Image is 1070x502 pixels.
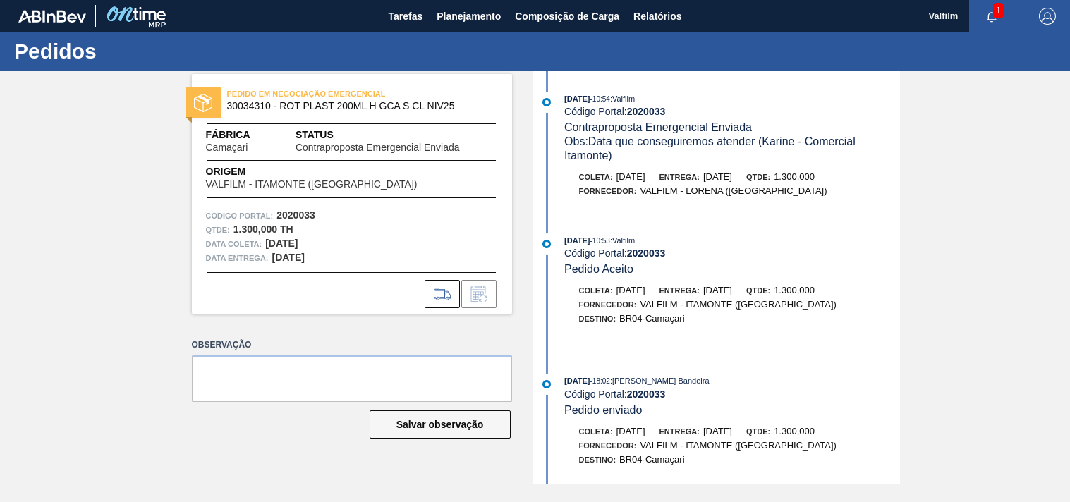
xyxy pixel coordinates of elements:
[206,128,293,142] span: Fábrica
[610,94,635,103] span: : Valfilm
[296,142,460,153] span: Contraproposta Emergencial Enviada
[640,299,837,310] span: VALFILM - ITAMONTE ([GEOGRAPHIC_DATA])
[659,173,700,181] span: Entrega:
[564,135,858,161] span: Obs: Data que conseguiremos atender (Karine - Comercial Itamonte)
[579,173,613,181] span: Coleta:
[542,98,551,106] img: atual
[640,185,827,196] span: VALFILM - LORENA ([GEOGRAPHIC_DATA])
[206,223,230,237] span: Qtde :
[659,286,700,295] span: Entrega:
[370,410,511,439] button: Salvar observação
[18,10,86,23] img: TNhmsLtSVTkK8tSr43FrP2fwEKptu5GPRR3wAAAABJRU5ErkJggg==
[640,440,837,451] span: VALFILM - ITAMONTE ([GEOGRAPHIC_DATA])
[590,377,610,385] span: - 18:02
[272,252,305,263] strong: [DATE]
[206,237,262,251] span: Data coleta:
[627,388,666,400] strong: 2020033
[627,106,666,117] strong: 2020033
[627,247,666,259] strong: 2020033
[774,285,815,295] span: 1.300,000
[579,187,637,195] span: Fornecedor:
[542,240,551,248] img: atual
[14,43,265,59] h1: Pedidos
[746,286,770,295] span: Qtde:
[659,427,700,436] span: Entrega:
[616,426,645,436] span: [DATE]
[610,376,710,385] span: : [PERSON_NAME] Bandeira
[579,455,616,464] span: Destino:
[206,179,418,190] span: VALFILM - ITAMONTE ([GEOGRAPHIC_DATA])
[579,286,613,295] span: Coleta:
[296,128,498,142] span: Status
[194,94,212,112] img: status
[206,209,274,223] span: Código Portal:
[1039,8,1056,25] img: Logout
[564,106,899,117] div: Código Portal:
[233,224,293,235] strong: 1.300,000 TH
[969,6,1014,26] button: Notificações
[703,171,732,182] span: [DATE]
[564,263,633,275] span: Pedido Aceito
[633,8,681,25] span: Relatórios
[590,237,610,245] span: - 10:53
[265,238,298,249] strong: [DATE]
[227,87,425,101] span: PEDIDO EM NEGOCIAÇÃO EMERGENCIAL
[616,171,645,182] span: [DATE]
[579,427,613,436] span: Coleta:
[610,236,635,245] span: : Valfilm
[746,427,770,436] span: Qtde:
[437,8,501,25] span: Planejamento
[564,236,590,245] span: [DATE]
[227,101,483,111] span: 30034310 - ROT PLAST 200ML H GCA S CL NIV25
[192,335,512,355] label: Observação
[564,94,590,103] span: [DATE]
[619,313,684,324] span: BR04-Camaçari
[564,247,899,259] div: Código Portal:
[616,285,645,295] span: [DATE]
[206,142,248,153] span: Camaçari
[579,314,616,323] span: Destino:
[564,404,642,416] span: Pedido enviado
[774,426,815,436] span: 1.300,000
[425,280,460,308] div: Ir para Composição de Carga
[564,388,899,400] div: Código Portal:
[542,380,551,388] img: atual
[774,171,815,182] span: 1.300,000
[703,285,732,295] span: [DATE]
[619,454,684,465] span: BR04-Camaçari
[461,280,497,308] div: Informar alteração no pedido
[564,121,752,133] span: Contraproposta Emergencial Enviada
[703,426,732,436] span: [DATE]
[515,8,619,25] span: Composição de Carga
[564,376,590,385] span: [DATE]
[993,3,1004,18] span: 1
[590,95,610,103] span: - 10:54
[746,173,770,181] span: Qtde:
[206,164,458,179] span: Origem
[276,209,315,221] strong: 2020033
[206,251,269,265] span: Data entrega:
[388,8,422,25] span: Tarefas
[579,300,637,309] span: Fornecedor:
[579,441,637,450] span: Fornecedor:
